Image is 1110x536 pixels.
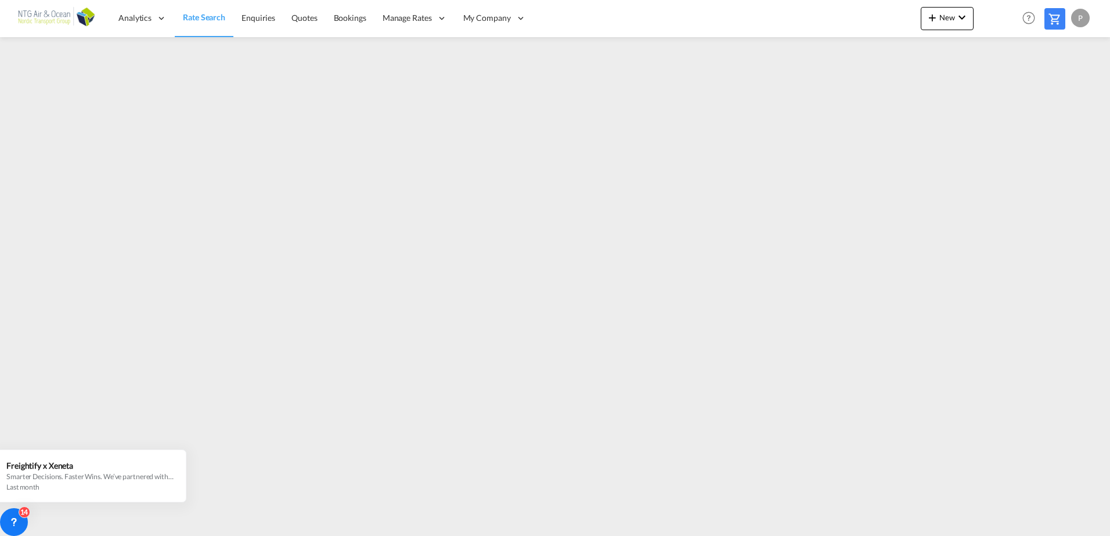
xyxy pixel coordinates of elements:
[1019,8,1039,28] span: Help
[183,12,225,22] span: Rate Search
[1071,9,1090,27] div: P
[925,13,969,22] span: New
[291,13,317,23] span: Quotes
[118,12,152,24] span: Analytics
[383,12,432,24] span: Manage Rates
[955,10,969,24] md-icon: icon-chevron-down
[463,12,511,24] span: My Company
[242,13,275,23] span: Enquiries
[925,10,939,24] md-icon: icon-plus 400-fg
[334,13,366,23] span: Bookings
[17,5,96,31] img: af31b1c0b01f11ecbc353f8e72265e29.png
[1019,8,1044,29] div: Help
[921,7,974,30] button: icon-plus 400-fgNewicon-chevron-down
